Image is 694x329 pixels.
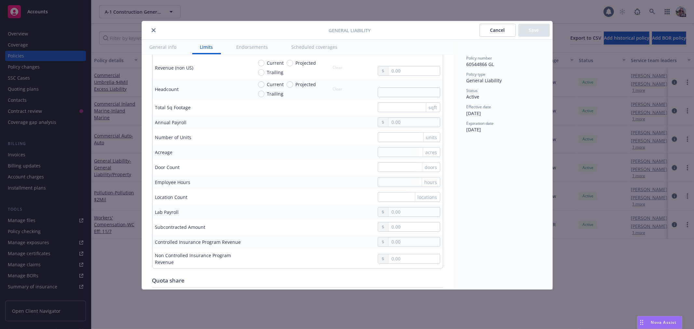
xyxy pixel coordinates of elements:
div: Subcontracted Amount [155,224,206,230]
div: Lab Payroll [155,209,179,216]
div: Non Controlled Insurance Program Revenue [155,252,248,266]
button: General info [142,40,184,54]
input: Trailing [258,91,265,97]
button: Cancel [480,24,516,37]
div: Acreage [155,149,173,156]
span: [DATE] [467,110,481,116]
div: Annual Payroll [155,119,187,126]
div: Controlled Insurance Program Revenue [155,239,241,245]
span: Current [267,59,284,66]
input: 0.00 [388,207,440,217]
div: Total Sq Footage [155,104,191,111]
span: Policy number [467,55,492,61]
span: Nova Assist [651,320,677,325]
div: Number of Units [155,134,192,141]
button: Scheduled coverages [284,40,346,54]
button: Nova Assist [637,316,682,329]
span: Policy type [467,72,486,77]
span: Status [467,88,478,93]
span: Trailing [267,90,284,97]
input: 0.00 [388,254,440,263]
span: locations [418,194,437,201]
span: General Liability [329,27,371,34]
span: acres [426,149,437,156]
button: Endorsements [229,40,276,54]
input: Projected [287,81,293,88]
span: Projected [296,81,316,88]
input: Projected [287,60,293,66]
input: Trailing [258,69,265,76]
div: Revenue (non US) [155,64,194,71]
div: Location Count [155,194,188,201]
input: Current [258,81,265,88]
input: Current [258,60,265,66]
span: Active [467,94,480,100]
input: 0.00 [388,118,440,127]
span: Projected [296,59,316,66]
span: doors [425,164,437,171]
div: Headcount [155,86,179,93]
div: Door Count [155,164,180,171]
input: 0.00 [388,222,440,231]
input: 0.00 [388,237,440,246]
div: Drag to move [638,316,646,329]
span: hours [425,179,437,186]
span: units [426,134,437,141]
span: General Liability [467,77,502,84]
div: Employee Hours [155,179,191,186]
div: Quota share [152,276,443,285]
span: 60544866 GL [467,61,494,67]
span: Expiration date [467,121,494,126]
button: Limits [192,40,221,54]
button: close [150,26,157,34]
span: Effective date [467,104,491,110]
span: Current [267,81,284,88]
span: Trailing [267,69,284,76]
span: sqft [429,104,437,111]
input: 0.00 [388,66,440,75]
span: [DATE] [467,126,481,133]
